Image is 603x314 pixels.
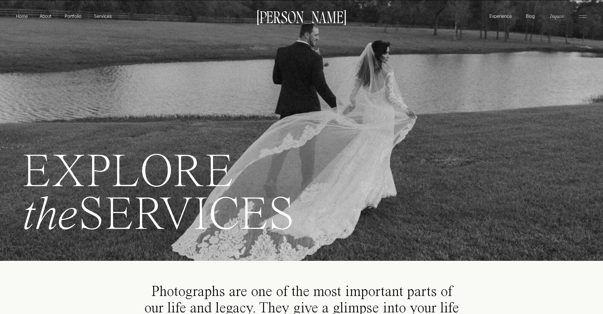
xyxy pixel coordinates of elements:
[549,12,565,20] a: Inquire
[38,13,53,19] a: About
[524,13,536,19] a: Blog
[22,193,78,240] i: the
[15,13,29,19] a: Home
[22,153,412,246] h1: EXPLORE SERVICES
[62,13,84,19] a: Portfolio
[93,13,112,19] a: Services
[488,13,513,19] a: Experience
[254,10,349,23] a: [PERSON_NAME]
